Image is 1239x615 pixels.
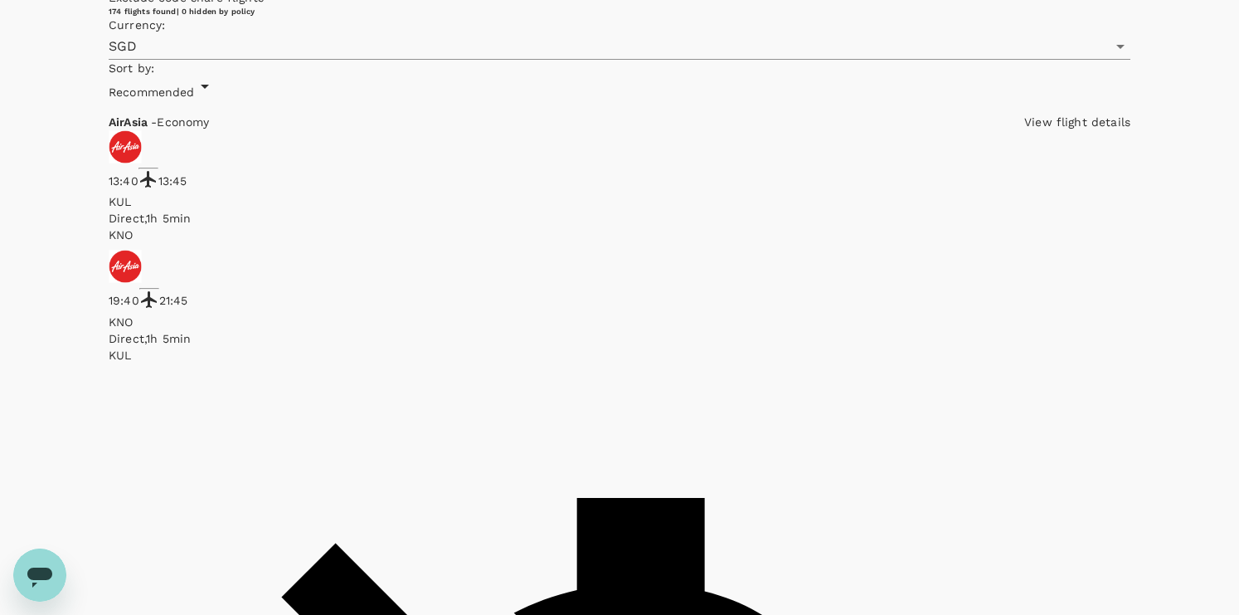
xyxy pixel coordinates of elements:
div: Direct , 1h 5min [109,330,1130,347]
p: 13:45 [158,173,187,189]
p: View flight details [1024,114,1130,130]
span: Economy [157,115,209,129]
p: 21:45 [159,292,188,309]
span: Currency : [109,18,165,32]
p: 19:40 [109,292,139,309]
p: KUL [109,347,1130,364]
span: AirAsia [109,115,151,129]
span: Sort by : [109,61,154,75]
img: AK [109,130,142,164]
span: - [151,115,157,129]
p: KUL [109,193,1130,210]
div: Direct , 1h 5min [109,210,1130,227]
p: KNO [109,227,1130,243]
button: Open [1109,35,1132,58]
div: 174 flights found | 0 hidden by policy [109,6,1130,17]
p: KNO [109,314,1130,330]
span: Recommended [109,85,195,99]
p: 13:40 [109,173,138,189]
img: AK [109,250,142,283]
iframe: Button to launch messaging window [13,549,66,602]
